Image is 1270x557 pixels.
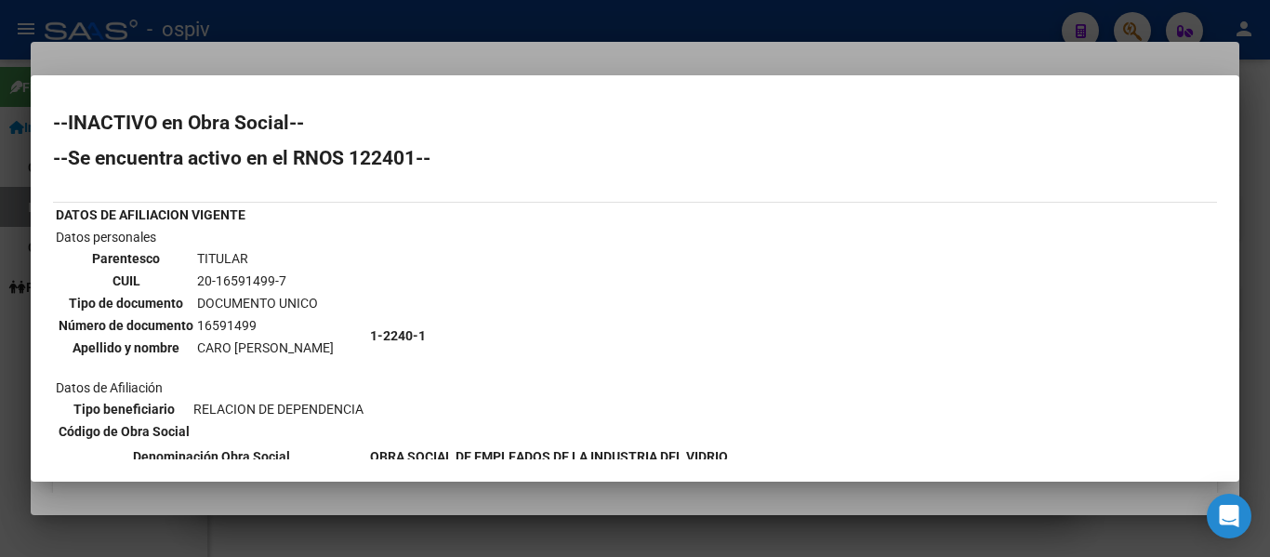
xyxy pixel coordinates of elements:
td: CARO [PERSON_NAME] [196,338,335,358]
h2: --Se encuentra activo en el RNOS 122401-- [53,149,1217,167]
h2: --INACTIVO en Obra Social-- [53,113,1217,132]
b: 1-2240-1 [370,328,426,343]
th: Apellido y nombre [58,338,194,358]
td: Datos personales Datos de Afiliación [55,227,367,444]
th: CUIL [58,271,194,291]
td: TITULAR [196,248,335,269]
td: RELACION DE DEPENDENCIA [192,399,364,419]
th: Número de documento [58,315,194,336]
th: Código de Obra Social [58,421,191,442]
div: Open Intercom Messenger [1207,494,1251,538]
td: 16591499 [196,315,335,336]
td: DOCUMENTO UNICO [196,293,335,313]
th: Tipo de documento [58,293,194,313]
th: Denominación Obra Social [55,446,367,467]
b: DATOS DE AFILIACION VIGENTE [56,207,245,222]
td: 20-16591499-7 [196,271,335,291]
th: Parentesco [58,248,194,269]
b: OBRA SOCIAL DE EMPLEADOS DE LA INDUSTRIA DEL VIDRIO [370,449,728,464]
th: Tipo beneficiario [58,399,191,419]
